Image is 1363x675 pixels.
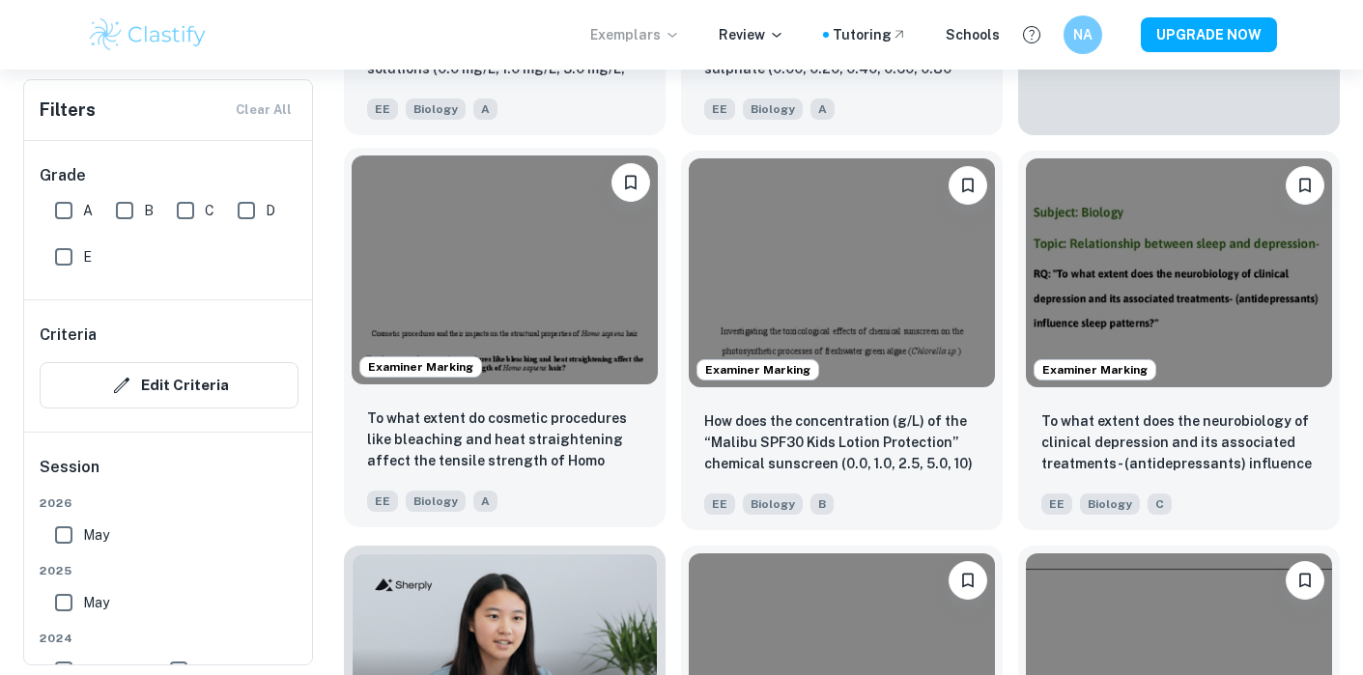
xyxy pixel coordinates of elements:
p: To what extent do cosmetic procedures like bleaching and heat straightening affect the tensile st... [367,408,642,473]
span: D [266,200,275,221]
a: Examiner MarkingBookmarkTo what extent does the neurobiology of clinical depression and its assoc... [1018,151,1340,531]
span: Examiner Marking [697,361,818,379]
a: Examiner MarkingBookmarkHow does the concentration (g/L) of the “Malibu SPF30 Kids Lotion Protect... [681,151,1003,531]
button: Bookmark [611,163,650,202]
h6: Criteria [40,323,97,347]
span: EE [704,98,735,120]
span: B [810,493,834,515]
h6: Session [40,456,298,494]
span: C [1148,493,1172,515]
button: Bookmark [1286,166,1324,205]
span: Biology [406,98,466,120]
span: May [83,592,109,613]
span: Biology [406,491,466,512]
p: Exemplars [590,24,680,45]
button: Edit Criteria [40,362,298,408]
button: NA [1064,15,1102,54]
h6: Grade [40,164,298,187]
span: Biology [1080,493,1140,515]
p: Review [719,24,784,45]
span: EE [1041,493,1072,515]
span: Biology [743,493,803,515]
span: C [205,200,214,221]
span: 2025 [40,562,298,579]
a: Tutoring [833,24,907,45]
a: Schools [946,24,1000,45]
span: EE [704,493,735,515]
button: Bookmark [949,561,987,600]
p: To what extent does the neurobiology of clinical depression and its associated treatments- (antid... [1041,410,1317,476]
span: A [473,491,497,512]
button: Bookmark [949,166,987,205]
p: How does the concentration (g/L) of the “Malibu SPF30 Kids Lotion Protection” chemical sunscreen ... [704,410,980,476]
span: 2026 [40,494,298,512]
img: Clastify logo [87,15,210,54]
button: Bookmark [1286,561,1324,600]
img: Biology EE example thumbnail: To what extent does the neurobiology of [1026,158,1332,388]
h6: NA [1071,24,1093,45]
button: Help and Feedback [1015,18,1048,51]
a: Examiner MarkingBookmarkTo what extent do cosmetic procedures like bleaching and heat straighteni... [344,151,666,531]
span: A [810,98,835,120]
button: UPGRADE NOW [1141,17,1277,52]
span: EE [367,491,398,512]
span: EE [367,98,398,120]
h6: Filters [40,97,96,124]
span: E [83,246,92,267]
span: Biology [743,98,803,120]
img: Biology EE example thumbnail: To what extent do cosmetic procedures li [352,155,658,385]
span: A [83,200,93,221]
span: B [144,200,154,221]
span: 2024 [40,630,298,647]
span: Examiner Marking [360,358,481,376]
span: Examiner Marking [1035,361,1155,379]
span: May [83,524,109,546]
img: Biology EE example thumbnail: How does the concentration (g/L) of the [689,158,995,388]
span: A [473,98,497,120]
